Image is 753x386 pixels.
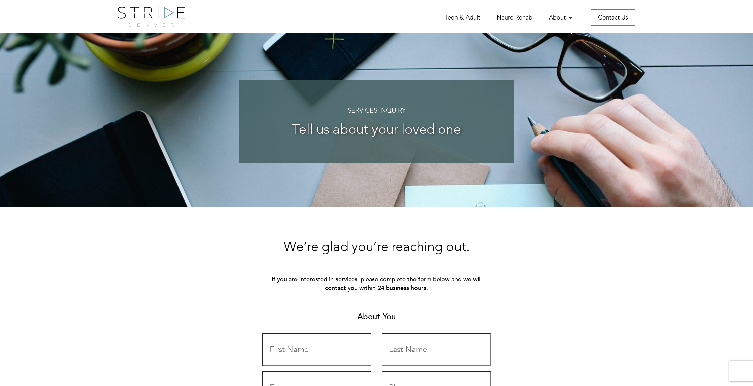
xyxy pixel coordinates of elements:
[445,13,480,22] a: Teen & Adult
[262,275,491,293] p: If you are interested in services, please complete the form below and we will contact you within ...
[262,313,491,321] h3: About You
[252,107,501,115] h4: Services Inquiry
[262,333,371,366] input: First Name
[497,13,532,22] a: Neuro Rehab
[118,7,185,27] img: logo.png
[382,333,491,366] input: Last Name
[262,240,491,255] h2: We’re glad you’re reaching out.
[252,123,501,138] h3: Tell us about your loved one
[591,9,635,26] a: Contact Us
[549,13,574,22] a: About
